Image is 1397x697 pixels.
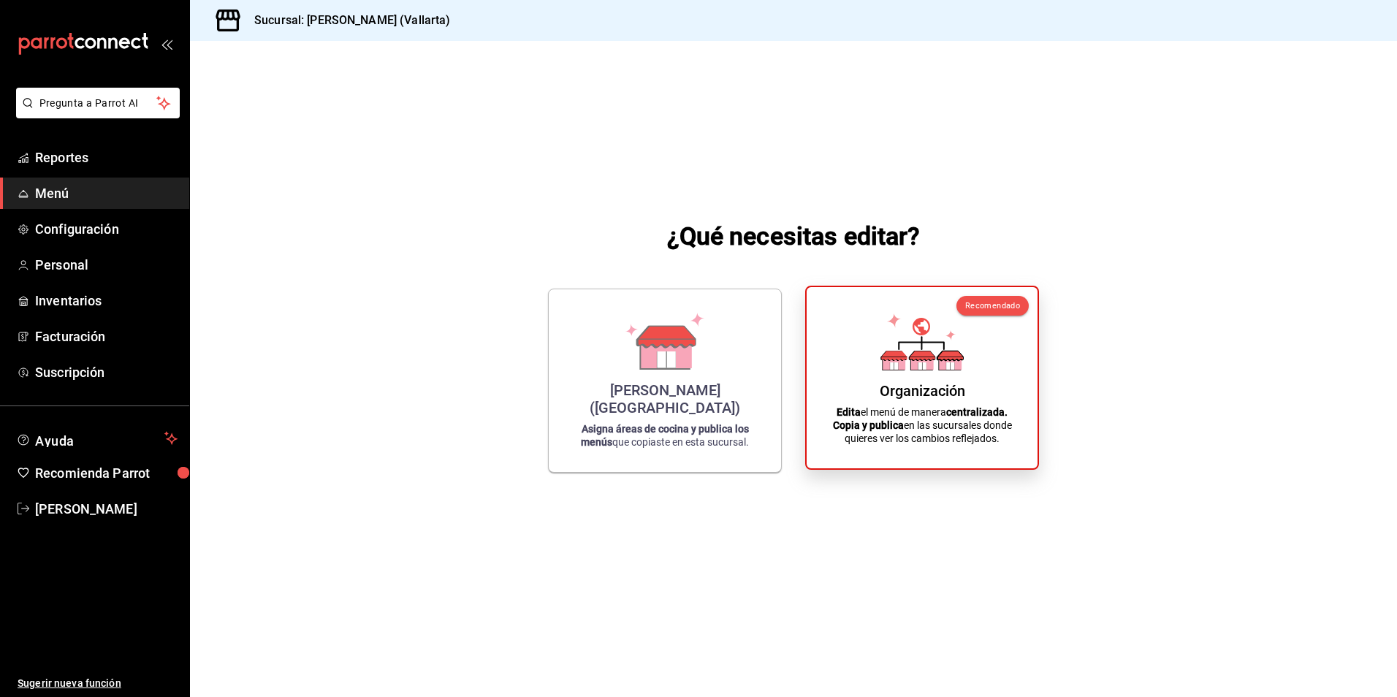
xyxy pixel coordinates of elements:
span: Pregunta a Parrot AI [39,96,157,111]
span: Configuración [35,219,178,239]
span: [PERSON_NAME] [35,499,178,519]
div: Organización [880,382,965,400]
h1: ¿Qué necesitas editar? [667,218,921,254]
span: Inventarios [35,291,178,311]
span: Ayuda [35,430,159,447]
span: Reportes [35,148,178,167]
strong: centralizada. [946,406,1008,418]
span: Recomienda Parrot [35,463,178,483]
span: Menú [35,183,178,203]
strong: Copia y publica [833,419,904,431]
span: Recomendado [965,301,1020,311]
p: el menú de manera en las sucursales donde quieres ver los cambios reflejados. [824,405,1020,445]
button: Pregunta a Parrot AI [16,88,180,118]
span: Sugerir nueva función [18,676,178,691]
span: Facturación [35,327,178,346]
strong: Edita [837,406,861,418]
h3: Sucursal: [PERSON_NAME] (Vallarta) [243,12,450,29]
a: Pregunta a Parrot AI [10,106,180,121]
button: open_drawer_menu [161,38,172,50]
span: Personal [35,255,178,275]
span: Suscripción [35,362,178,382]
p: que copiaste en esta sucursal. [566,422,764,449]
div: [PERSON_NAME] ([GEOGRAPHIC_DATA]) [566,381,764,416]
strong: Asigna áreas de cocina y publica los menús [581,423,749,448]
